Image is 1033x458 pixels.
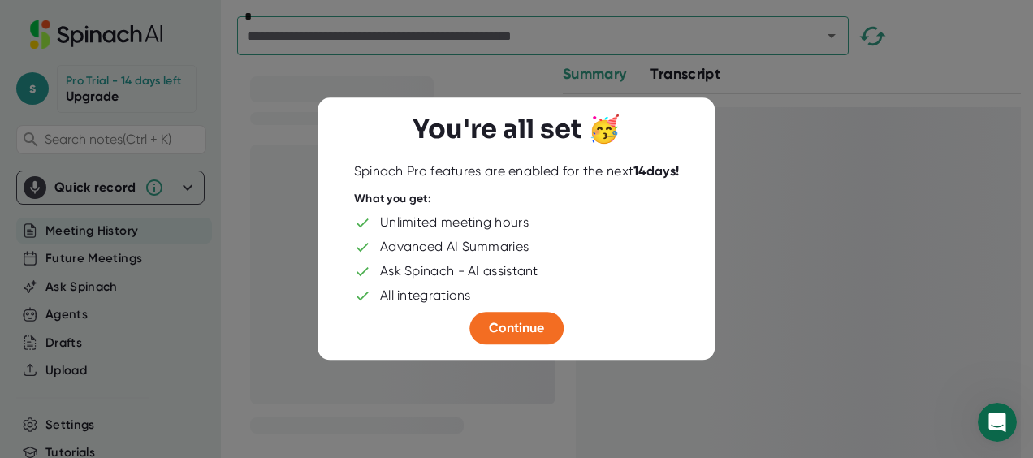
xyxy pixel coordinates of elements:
[633,163,679,179] b: 14 days!
[354,192,431,206] div: What you get:
[380,214,529,231] div: Unlimited meeting hours
[380,287,471,304] div: All integrations
[489,320,544,335] span: Continue
[380,239,529,255] div: Advanced AI Summaries
[413,114,620,145] h3: You're all set 🥳
[380,263,538,279] div: Ask Spinach - AI assistant
[469,312,564,344] button: Continue
[354,163,680,179] div: Spinach Pro features are enabled for the next
[978,403,1017,442] iframe: Intercom live chat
